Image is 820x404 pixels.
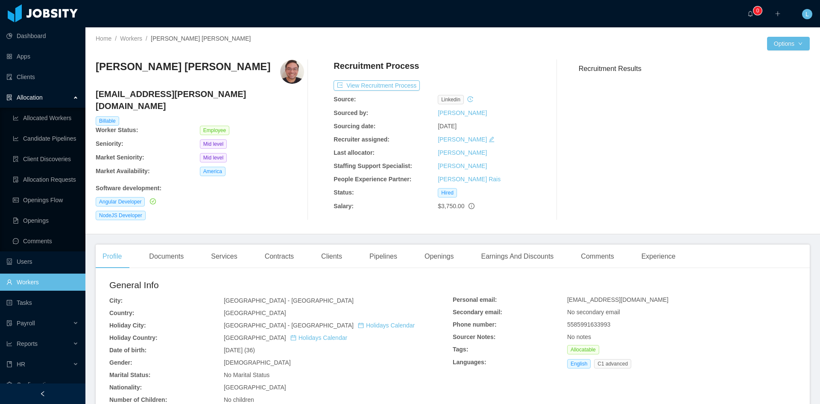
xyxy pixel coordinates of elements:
span: [GEOGRAPHIC_DATA] - [GEOGRAPHIC_DATA] [224,297,354,304]
a: [PERSON_NAME] Rais [438,176,501,183]
div: Documents [142,245,190,268]
b: Gender: [109,359,132,366]
b: Market Availability: [96,168,150,174]
span: 5585991633993 [567,321,610,328]
a: [PERSON_NAME] [438,149,487,156]
span: Allocation [17,94,43,101]
a: icon: appstoreApps [6,48,79,65]
span: $3,750.00 [438,203,464,209]
b: Phone number: [453,321,497,328]
a: icon: line-chartAllocated Workers [13,109,79,127]
span: [DATE] [438,123,457,130]
b: Secondary email: [453,309,502,316]
span: America [200,167,225,176]
a: icon: calendarHolidays Calendar [358,322,415,329]
div: Profile [96,245,129,268]
b: Worker Status: [96,127,138,133]
div: Earnings And Discounts [474,245,560,268]
span: / [115,35,117,42]
b: Nationality: [109,384,142,391]
b: Seniority: [96,140,123,147]
span: C1 advanced [594,359,631,369]
b: Sourcer Notes: [453,333,495,340]
b: Sourced by: [334,109,368,116]
a: [PERSON_NAME] [438,162,487,169]
div: Experience [635,245,682,268]
span: No children [224,396,254,403]
b: Number of Children: [109,396,167,403]
span: [EMAIL_ADDRESS][DOMAIN_NAME] [567,296,668,303]
h4: Recruitment Process [334,60,419,72]
b: Tags: [453,346,468,353]
div: Services [204,245,244,268]
div: Pipelines [363,245,404,268]
a: icon: pie-chartDashboard [6,27,79,44]
span: [PERSON_NAME] [PERSON_NAME] [151,35,251,42]
b: Staffing Support Specialist: [334,162,412,169]
h3: Recruitment Results [579,63,810,74]
i: icon: edit [489,136,495,142]
b: Marital Status: [109,372,150,378]
span: L [805,9,809,19]
i: icon: solution [6,94,12,100]
span: [DEMOGRAPHIC_DATA] [224,359,291,366]
a: icon: userWorkers [6,274,79,291]
span: Billable [96,116,119,126]
span: [GEOGRAPHIC_DATA] [224,384,286,391]
a: icon: file-searchClient Discoveries [13,150,79,168]
span: Hired [438,188,457,198]
span: No secondary email [567,309,620,316]
button: icon: exportView Recruitment Process [334,80,420,91]
b: Personal email: [453,296,497,303]
div: Comments [574,245,621,268]
i: icon: calendar [358,322,364,328]
span: Allocatable [567,345,599,354]
img: 326bc9a0-bd60-11ea-afa2-d5d8ea11a795_686d98618442f-400w.png [280,60,304,84]
a: Workers [120,35,142,42]
span: Reports [17,340,38,347]
div: Contracts [258,245,301,268]
b: Status: [334,189,354,196]
a: [PERSON_NAME] [438,109,487,116]
span: No notes [567,333,591,340]
b: Sourcing date: [334,123,375,130]
b: Holiday City: [109,322,146,329]
a: icon: check-circle [148,198,156,205]
a: icon: idcardOpenings Flow [13,192,79,209]
i: icon: setting [6,382,12,388]
a: icon: auditClients [6,68,79,86]
a: icon: messageComments [13,233,79,250]
a: icon: file-textOpenings [13,212,79,229]
i: icon: book [6,361,12,367]
b: Languages: [453,359,486,366]
b: Date of birth: [109,347,146,354]
span: [DATE] (36) [224,347,255,354]
h3: [PERSON_NAME] [PERSON_NAME] [96,60,270,74]
h2: General Info [109,278,453,292]
sup: 0 [753,6,762,15]
b: Last allocator: [334,149,375,156]
a: icon: exportView Recruitment Process [334,82,420,89]
i: icon: check-circle [150,198,156,204]
b: People Experience Partner: [334,176,411,183]
i: icon: file-protect [6,320,12,326]
span: Mid level [200,139,227,149]
i: icon: bell [747,11,753,17]
a: icon: profileTasks [6,294,79,311]
span: / [146,35,147,42]
b: Country: [109,310,134,316]
a: [PERSON_NAME] [438,136,487,143]
i: icon: history [467,96,473,102]
span: info-circle [469,203,474,209]
div: Clients [314,245,349,268]
span: HR [17,361,25,368]
b: Holiday Country: [109,334,158,341]
b: Software development : [96,185,161,192]
b: Recruiter assigned: [334,136,389,143]
span: [GEOGRAPHIC_DATA] [224,334,347,341]
span: Angular Developer [96,197,145,206]
a: Home [96,35,111,42]
div: Openings [418,245,461,268]
i: icon: calendar [290,335,296,341]
i: icon: plus [775,11,781,17]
